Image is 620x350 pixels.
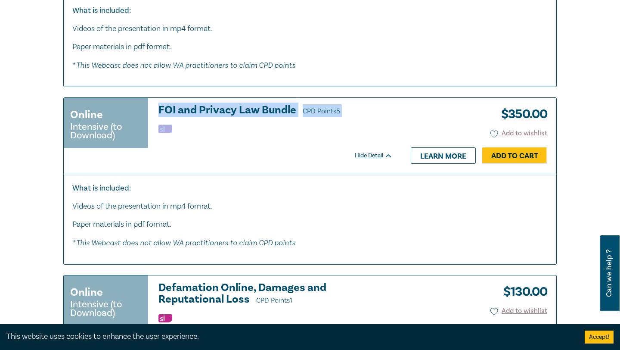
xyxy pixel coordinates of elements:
span: CPD Points 5 [303,107,340,116]
img: Substantive Law [158,125,172,133]
h3: $ 350.00 [495,104,547,124]
a: FOI and Privacy Law Bundle CPD Points5 [158,104,393,117]
small: Intensive (to Download) [70,122,142,140]
button: Add to wishlist [490,306,548,316]
p: Paper materials in pdf format. [72,219,548,230]
strong: What is included: [72,183,131,193]
h3: $ 130.00 [497,282,547,302]
h3: Online [70,284,103,300]
strong: What is included: [72,6,131,16]
small: Intensive (to Download) [70,300,142,317]
p: Paper materials in pdf format. [72,41,548,53]
p: Videos of the presentation in mp4 format. [72,23,548,34]
p: Videos of the presentation in mp4 format. [72,201,548,212]
button: Accept cookies [585,331,614,344]
em: * This Webcast does not allow WA practitioners to claim CPD points [72,238,295,247]
button: Add to wishlist [490,128,548,138]
span: Can we help ? [605,241,613,306]
h3: Defamation Online, Damages and Reputational Loss [158,282,393,306]
a: Learn more [411,147,476,164]
h3: FOI and Privacy Law Bundle [158,104,393,117]
div: This website uses cookies to enhance the user experience. [6,331,572,342]
em: * This Webcast does not allow WA practitioners to claim CPD points [72,60,295,69]
span: CPD Points 1 [256,296,292,305]
div: Hide Detail [355,151,402,160]
a: Defamation Online, Damages and Reputational Loss CPD Points1 [158,282,393,306]
a: Add to Cart [482,147,547,164]
h3: Online [70,107,103,122]
img: Substantive Law [158,314,172,322]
